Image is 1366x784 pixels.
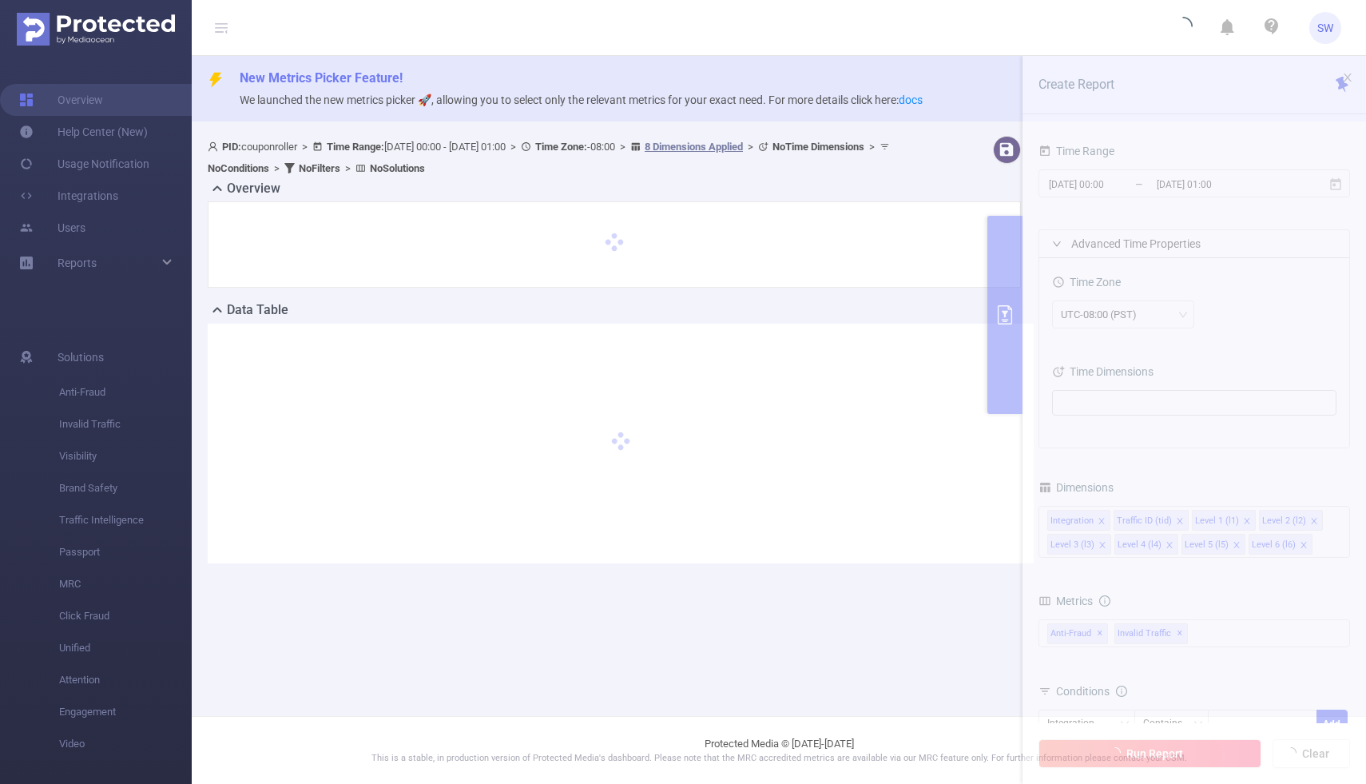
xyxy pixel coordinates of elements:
span: > [269,162,284,174]
b: Time Zone: [535,141,587,153]
span: MRC [59,568,192,600]
h2: Overview [227,179,280,198]
i: icon: loading [1173,17,1193,39]
span: Reports [58,257,97,269]
h2: Data Table [227,300,288,320]
b: No Solutions [370,162,425,174]
span: SW [1317,12,1333,44]
i: icon: thunderbolt [208,72,224,88]
span: > [340,162,355,174]
b: No Time Dimensions [772,141,864,153]
a: Usage Notification [19,148,149,180]
button: icon: close [1342,69,1353,86]
p: This is a stable, in production version of Protected Media's dashboard. Please note that the MRC ... [232,752,1326,766]
footer: Protected Media © [DATE]-[DATE] [192,716,1366,784]
span: > [864,141,880,153]
span: Anti-Fraud [59,376,192,408]
a: Integrations [19,180,118,212]
b: PID: [222,141,241,153]
span: Passport [59,536,192,568]
span: Solutions [58,341,104,373]
span: Click Fraud [59,600,192,632]
span: Unified [59,632,192,664]
span: New Metrics Picker Feature! [240,70,403,86]
span: Traffic Intelligence [59,504,192,536]
span: Invalid Traffic [59,408,192,440]
span: Brand Safety [59,472,192,504]
span: > [615,141,630,153]
a: Reports [58,247,97,279]
span: Video [59,728,192,760]
span: > [506,141,521,153]
a: Help Center (New) [19,116,148,148]
i: icon: user [208,141,222,152]
b: Time Range: [327,141,384,153]
u: 8 Dimensions Applied [645,141,743,153]
a: Overview [19,84,103,116]
span: > [297,141,312,153]
span: Engagement [59,696,192,728]
a: docs [899,94,923,106]
b: No Conditions [208,162,269,174]
span: Attention [59,664,192,696]
span: We launched the new metrics picker 🚀, allowing you to select only the relevant metrics for your e... [240,94,923,106]
span: couponroller [DATE] 00:00 - [DATE] 01:00 -08:00 [208,141,894,174]
b: No Filters [299,162,340,174]
a: Users [19,212,85,244]
i: icon: close [1342,72,1353,83]
img: Protected Media [17,13,175,46]
span: > [743,141,758,153]
span: Visibility [59,440,192,472]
